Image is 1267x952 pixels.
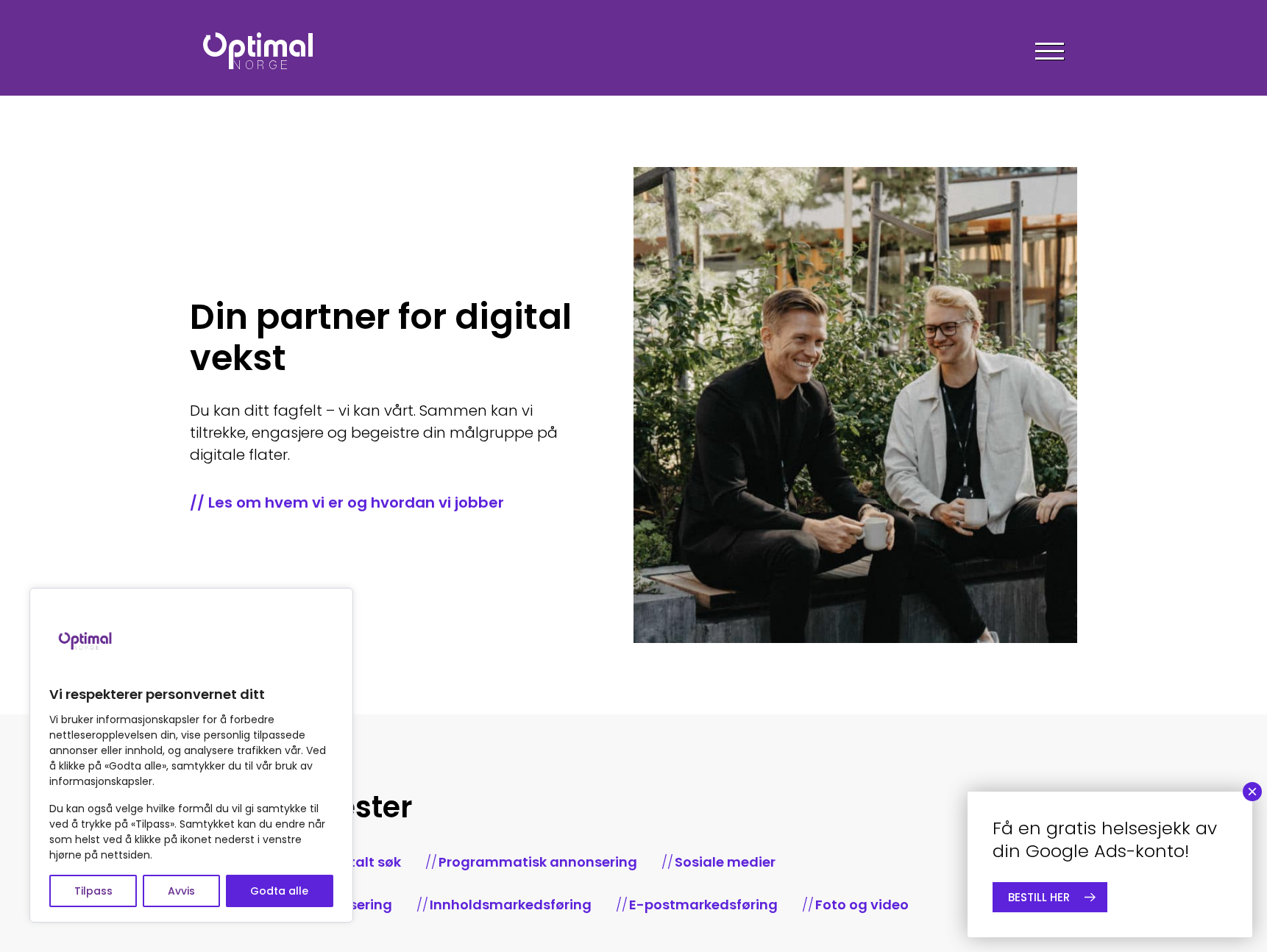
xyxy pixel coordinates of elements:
[629,895,778,914] a: E-postmarkedsføring
[29,588,353,923] div: Vi respekterer personvernet ditt
[49,686,333,703] p: Vi respekterer personvernet ditt
[993,882,1107,912] a: BESTILL HER
[226,875,333,907] button: Godta alle
[190,296,589,379] h1: Din partner for digital vekst
[49,603,123,677] img: Brand logo
[190,399,589,466] p: Du kan ditt fagfelt – vi kan vårt. Sammen kan vi tiltrekke, engasjere og begeistre din målgruppe ...
[993,817,1227,862] h4: Få en gratis helsesjekk av din Google Ads-konto!
[1243,782,1262,801] button: Close
[49,875,137,907] button: Tilpass
[190,492,589,513] a: // Les om hvem vi er og hvordan vi jobber
[49,801,333,863] p: Du kan også velge hvilke formål du vil gi samtykke til ved å trykke på «Tilpass». Samtykket kan d...
[430,895,592,914] a: Innholdsmarkedsføring
[49,712,333,789] p: Vi bruker informasjonskapsler for å forbedre nettleseropplevelsen din, vise personlig tilpassede ...
[203,788,1064,826] h2: Våre tjenester
[143,875,219,907] button: Avvis
[203,32,313,69] img: Optimal Norge
[333,853,401,871] a: Betalt søk
[675,853,776,871] a: Sosiale medier
[815,895,909,914] a: Foto og video
[439,853,637,871] a: Programmatisk annonsering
